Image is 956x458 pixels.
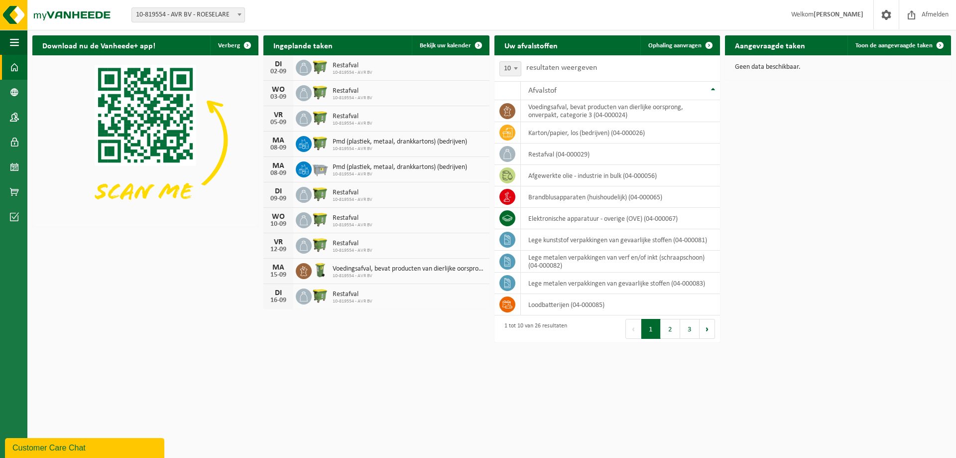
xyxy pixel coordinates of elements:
[333,121,372,127] span: 10-819554 - AVR BV
[521,100,720,122] td: voedingsafval, bevat producten van dierlijke oorsprong, onverpakt, categorie 3 (04-000024)
[521,144,720,165] td: restafval (04-000029)
[268,94,288,101] div: 03-09
[312,287,329,304] img: WB-1100-HPE-GN-50
[640,35,719,55] a: Ophaling aanvragen
[268,68,288,75] div: 02-09
[333,248,372,254] span: 10-819554 - AVR BV
[521,251,720,273] td: lege metalen verpakkingen van verf en/of inkt (schraapschoon) (04-000082)
[521,294,720,315] td: loodbatterijen (04-000085)
[847,35,950,55] a: Toon de aangevraagde taken
[412,35,488,55] a: Bekijk uw kalender
[333,240,372,248] span: Restafval
[268,221,288,228] div: 10-09
[132,8,244,22] span: 10-819554 - AVR BV - ROESELARE
[333,113,372,121] span: Restafval
[268,264,288,272] div: MA
[661,319,680,339] button: 2
[312,84,329,101] img: WB-1100-HPE-GN-50
[333,171,467,177] span: 10-819554 - AVR BV
[735,64,941,71] p: Geen data beschikbaar.
[420,42,471,49] span: Bekijk uw kalender
[521,122,720,144] td: karton/papier, los (bedrijven) (04-000026)
[526,64,597,72] label: resultaten weergeven
[131,7,245,22] span: 10-819554 - AVR BV - ROESELARE
[333,291,372,299] span: Restafval
[312,109,329,126] img: WB-1100-HPE-GN-50
[333,273,484,279] span: 10-819554 - AVR BV
[32,35,165,55] h2: Download nu de Vanheede+ app!
[333,95,372,101] span: 10-819554 - AVR BV
[312,135,329,152] img: WB-1100-HPE-GN-50
[521,186,720,208] td: brandblusapparaten (huishoudelijk) (04-000065)
[268,145,288,152] div: 08-09
[218,42,240,49] span: Verberg
[333,70,372,76] span: 10-819554 - AVR BV
[333,197,372,203] span: 10-819554 - AVR BV
[268,187,288,195] div: DI
[268,137,288,145] div: MA
[521,208,720,229] td: elektronische apparatuur - overige (OVE) (04-000067)
[312,160,329,177] img: WB-2500-GAL-GY-01
[312,262,329,279] img: WB-0140-HPE-GN-50
[855,42,933,49] span: Toon de aangevraagde taken
[333,146,467,152] span: 10-819554 - AVR BV
[814,11,863,18] strong: [PERSON_NAME]
[210,35,257,55] button: Verberg
[648,42,702,49] span: Ophaling aanvragen
[268,195,288,202] div: 09-09
[700,319,715,339] button: Next
[499,318,567,340] div: 1 tot 10 van 26 resultaten
[333,138,467,146] span: Pmd (plastiek, metaal, drankkartons) (bedrijven)
[268,60,288,68] div: DI
[333,265,484,273] span: Voedingsafval, bevat producten van dierlijke oorsprong, onverpakt, categorie 3
[625,319,641,339] button: Previous
[333,189,372,197] span: Restafval
[333,163,467,171] span: Pmd (plastiek, metaal, drankkartons) (bedrijven)
[32,55,258,225] img: Download de VHEPlus App
[268,119,288,126] div: 05-09
[268,86,288,94] div: WO
[499,61,521,76] span: 10
[333,299,372,305] span: 10-819554 - AVR BV
[312,236,329,253] img: WB-1100-HPE-GN-50
[333,62,372,70] span: Restafval
[725,35,815,55] h2: Aangevraagde taken
[268,170,288,177] div: 08-09
[521,273,720,294] td: lege metalen verpakkingen van gevaarlijke stoffen (04-000083)
[5,436,166,458] iframe: chat widget
[333,222,372,228] span: 10-819554 - AVR BV
[521,229,720,251] td: lege kunststof verpakkingen van gevaarlijke stoffen (04-000081)
[312,185,329,202] img: WB-1100-HPE-GN-50
[268,289,288,297] div: DI
[268,162,288,170] div: MA
[500,62,521,76] span: 10
[333,87,372,95] span: Restafval
[528,87,557,95] span: Afvalstof
[641,319,661,339] button: 1
[268,297,288,304] div: 16-09
[268,238,288,246] div: VR
[268,111,288,119] div: VR
[680,319,700,339] button: 3
[268,246,288,253] div: 12-09
[263,35,343,55] h2: Ingeplande taken
[268,213,288,221] div: WO
[494,35,568,55] h2: Uw afvalstoffen
[312,58,329,75] img: WB-1100-HPE-GN-50
[312,211,329,228] img: WB-1100-HPE-GN-50
[521,165,720,186] td: afgewerkte olie - industrie in bulk (04-000056)
[268,272,288,279] div: 15-09
[333,214,372,222] span: Restafval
